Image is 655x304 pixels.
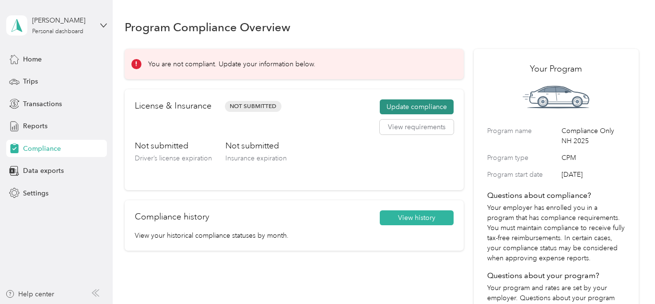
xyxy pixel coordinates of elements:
h4: Questions about compliance? [487,190,625,201]
span: Settings [23,188,48,198]
button: Update compliance [380,99,454,115]
p: You are not compliant. Update your information below. [148,59,316,69]
h2: License & Insurance [135,99,211,112]
iframe: Everlance-gr Chat Button Frame [601,250,655,304]
p: Your employer has enrolled you in a program that has compliance requirements. You must maintain c... [487,203,625,263]
p: View your historical compliance statuses by month. [135,231,454,241]
h3: Not submitted [225,140,287,152]
span: Not Submitted [225,101,281,112]
label: Program name [487,126,558,146]
button: View requirements [380,120,454,135]
span: Trips [23,76,38,86]
label: Program type [487,153,558,163]
span: CPM [561,153,625,163]
h2: Your Program [487,62,625,75]
button: Help center [5,289,54,299]
span: Reports [23,121,47,131]
span: Insurance expiration [225,154,287,162]
span: Compliance [23,144,61,154]
span: [DATE] [561,170,625,180]
h4: Questions about your program? [487,270,625,281]
h1: Program Compliance Overview [125,22,291,32]
div: Personal dashboard [32,29,83,35]
span: Data exports [23,166,64,176]
label: Program start date [487,170,558,180]
span: Transactions [23,99,62,109]
span: Home [23,54,42,64]
div: [PERSON_NAME] [32,15,92,25]
h3: Not submitted [135,140,212,152]
button: View history [380,210,454,226]
h2: Compliance history [135,210,209,223]
span: Driver’s license expiration [135,154,212,162]
span: Compliance Only NH 2025 [561,126,625,146]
